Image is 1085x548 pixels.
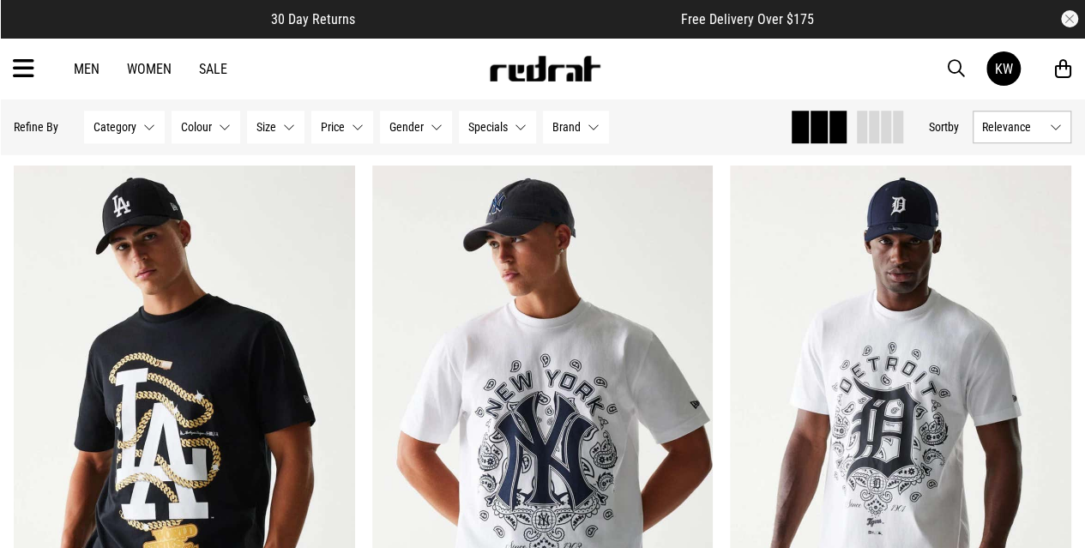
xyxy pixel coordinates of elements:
[459,111,536,143] button: Specials
[14,7,65,58] button: Open LiveChat chat widget
[84,111,165,143] button: Category
[311,111,373,143] button: Price
[681,11,814,27] span: Free Delivery Over $175
[256,120,276,134] span: Size
[247,111,304,143] button: Size
[948,120,959,134] span: by
[172,111,240,143] button: Colour
[995,61,1013,77] div: KW
[321,120,345,134] span: Price
[93,120,136,134] span: Category
[982,120,1043,134] span: Relevance
[929,117,959,137] button: Sortby
[973,111,1071,143] button: Relevance
[74,61,99,77] a: Men
[181,120,212,134] span: Colour
[199,61,227,77] a: Sale
[468,120,508,134] span: Specials
[552,120,581,134] span: Brand
[127,61,172,77] a: Women
[488,56,601,81] img: Redrat logo
[543,111,609,143] button: Brand
[271,11,355,27] span: 30 Day Returns
[380,111,452,143] button: Gender
[14,120,58,134] p: Refine By
[389,120,424,134] span: Gender
[389,10,647,27] iframe: Customer reviews powered by Trustpilot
